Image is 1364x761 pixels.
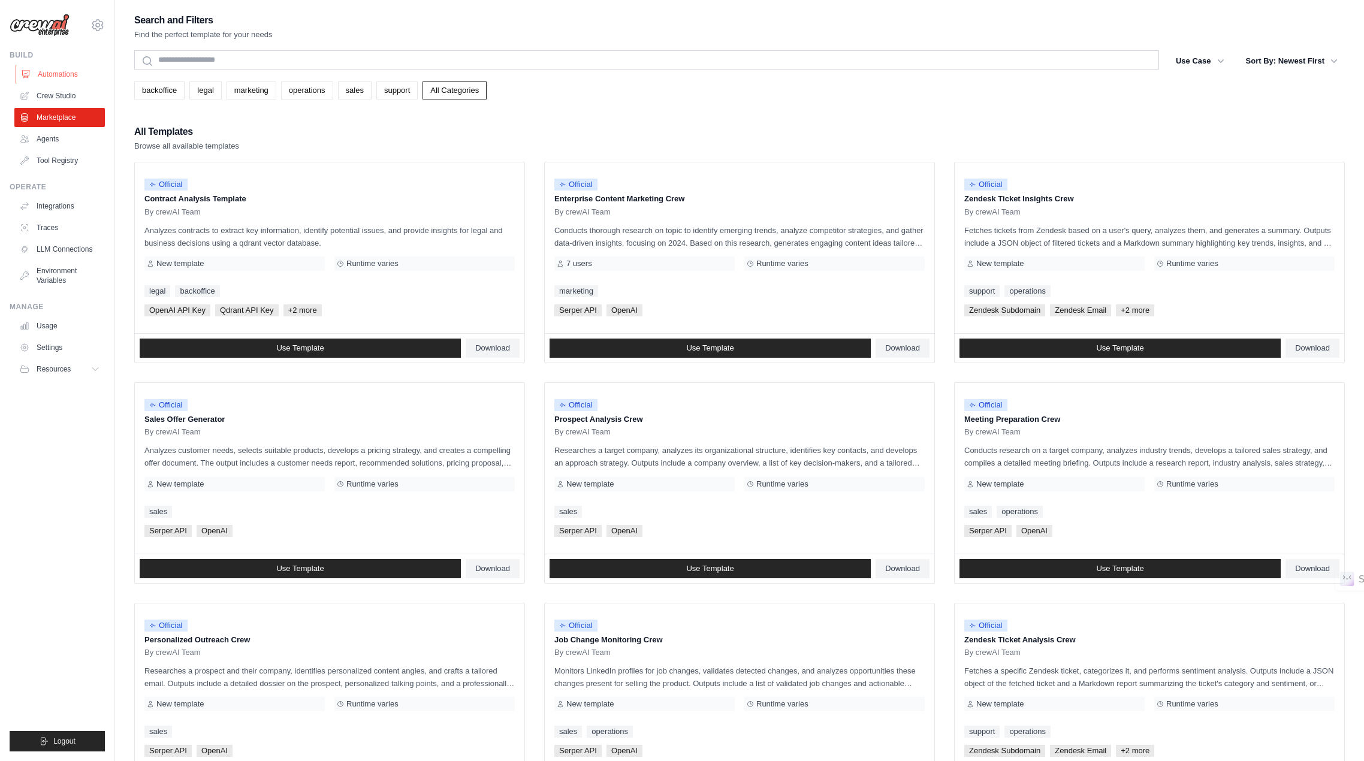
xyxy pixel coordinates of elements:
a: backoffice [175,285,219,297]
span: Use Template [686,343,734,353]
p: Fetches a specific Zendesk ticket, categorizes it, and performs sentiment analysis. Outputs inclu... [964,665,1335,690]
p: Zendesk Ticket Analysis Crew [964,634,1335,646]
span: Serper API [554,525,602,537]
span: Runtime varies [756,479,808,489]
a: operations [587,726,633,738]
a: Traces [14,218,105,237]
span: +2 more [1116,745,1154,757]
span: Zendesk Email [1050,745,1111,757]
span: Official [964,620,1007,632]
span: Official [964,399,1007,411]
span: Download [475,343,510,353]
p: Enterprise Content Marketing Crew [554,193,925,205]
a: sales [338,81,372,99]
span: Serper API [554,745,602,757]
span: Zendesk Email [1050,304,1111,316]
span: By crewAI Team [964,648,1021,657]
span: New template [976,259,1024,268]
a: sales [554,726,582,738]
span: Runtime varies [346,479,399,489]
span: Official [144,620,188,632]
span: Zendesk Subdomain [964,745,1045,757]
button: Resources [14,360,105,379]
p: Sales Offer Generator [144,413,515,425]
p: Researches a target company, analyzes its organizational structure, identifies key contacts, and ... [554,444,925,469]
span: By crewAI Team [964,207,1021,217]
p: Monitors LinkedIn profiles for job changes, validates detected changes, and analyzes opportunitie... [554,665,925,690]
span: Serper API [964,525,1012,537]
span: Serper API [144,745,192,757]
span: 7 users [566,259,592,268]
span: By crewAI Team [144,427,201,437]
span: Official [554,399,597,411]
span: Runtime varies [1166,699,1218,709]
a: Download [1285,339,1339,358]
a: Download [466,339,520,358]
a: sales [144,726,172,738]
span: OpenAI API Key [144,304,210,316]
span: Download [1295,564,1330,573]
span: Official [964,179,1007,191]
button: Use Case [1169,50,1232,72]
span: Use Template [276,343,324,353]
span: By crewAI Team [144,648,201,657]
div: Manage [10,302,105,312]
span: By crewAI Team [144,207,201,217]
p: Fetches tickets from Zendesk based on a user's query, analyzes them, and generates a summary. Out... [964,224,1335,249]
p: Analyzes contracts to extract key information, identify potential issues, and provide insights fo... [144,224,515,249]
p: Zendesk Ticket Insights Crew [964,193,1335,205]
a: Automations [16,65,106,84]
button: Logout [10,731,105,751]
h2: All Templates [134,123,239,140]
a: operations [1004,726,1051,738]
span: Download [885,564,920,573]
a: Use Template [140,559,461,578]
a: Download [1285,559,1339,578]
span: New template [156,259,204,268]
p: Find the perfect template for your needs [134,29,273,41]
p: Meeting Preparation Crew [964,413,1335,425]
span: New template [976,699,1024,709]
span: Qdrant API Key [215,304,279,316]
span: By crewAI Team [554,427,611,437]
span: Use Template [1096,564,1143,573]
span: Logout [53,736,76,746]
a: Download [466,559,520,578]
span: New template [566,699,614,709]
span: New template [156,699,204,709]
a: Environment Variables [14,261,105,290]
a: sales [554,506,582,518]
a: Use Template [959,339,1281,358]
span: Runtime varies [756,259,808,268]
div: Build [10,50,105,60]
a: Use Template [550,339,871,358]
span: Use Template [276,564,324,573]
a: LLM Connections [14,240,105,259]
span: By crewAI Team [964,427,1021,437]
a: operations [281,81,333,99]
p: Job Change Monitoring Crew [554,634,925,646]
a: All Categories [423,81,487,99]
span: OpenAI [197,525,233,537]
p: Analyzes customer needs, selects suitable products, develops a pricing strategy, and creates a co... [144,444,515,469]
span: Runtime varies [756,699,808,709]
span: New template [156,479,204,489]
span: +2 more [283,304,322,316]
span: Official [144,399,188,411]
a: Agents [14,129,105,149]
span: Download [1295,343,1330,353]
h2: Search and Filters [134,12,273,29]
span: Serper API [554,304,602,316]
a: Download [876,559,930,578]
span: OpenAI [1016,525,1052,537]
span: Runtime varies [346,699,399,709]
span: Download [885,343,920,353]
span: Official [554,179,597,191]
a: support [964,285,1000,297]
span: Resources [37,364,71,374]
span: By crewAI Team [554,648,611,657]
span: Serper API [144,525,192,537]
a: Usage [14,316,105,336]
a: support [376,81,418,99]
button: Sort By: Newest First [1239,50,1345,72]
